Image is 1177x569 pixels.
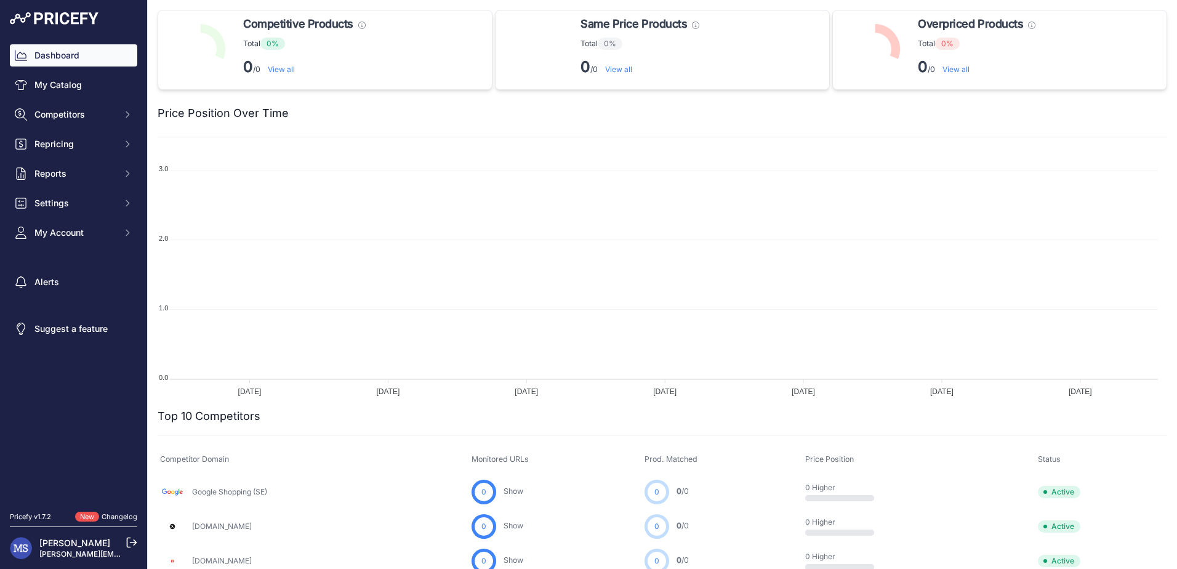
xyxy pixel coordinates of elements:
span: 0 [654,555,659,567]
tspan: [DATE] [515,387,538,396]
a: [DOMAIN_NAME] [192,556,252,565]
a: 0/0 [677,521,689,530]
a: [PERSON_NAME][EMAIL_ADDRESS][PERSON_NAME][DOMAIN_NAME] [39,549,290,559]
nav: Sidebar [10,44,137,497]
img: Pricefy Logo [10,12,98,25]
a: View all [268,65,295,74]
strong: 0 [243,58,253,76]
a: Changelog [102,512,137,521]
h2: Price Position Over Time [158,105,289,122]
span: Monitored URLs [472,454,529,464]
h2: Top 10 Competitors [158,408,260,425]
span: 0 [677,486,681,496]
button: My Account [10,222,137,244]
tspan: [DATE] [930,387,954,396]
p: Total [243,38,366,50]
span: Reports [34,167,115,180]
a: Google Shopping (SE) [192,487,267,496]
p: /0 [243,57,366,77]
p: Total [580,38,699,50]
span: 0 [677,555,681,565]
p: 0 Higher [805,517,884,527]
span: Repricing [34,138,115,150]
span: Status [1038,454,1061,464]
span: Competitor Domain [160,454,229,464]
a: My Catalog [10,74,137,96]
span: New [75,512,99,522]
p: 0 Higher [805,552,884,562]
span: My Account [34,227,115,239]
a: View all [942,65,970,74]
a: Alerts [10,271,137,293]
span: Price Position [805,454,854,464]
a: Dashboard [10,44,137,67]
span: Settings [34,197,115,209]
tspan: [DATE] [653,387,677,396]
a: [PERSON_NAME] [39,538,110,548]
a: [DOMAIN_NAME] [192,522,252,531]
span: 0 [654,521,659,532]
tspan: [DATE] [1069,387,1092,396]
a: 0/0 [677,486,689,496]
a: Show [504,486,523,496]
span: 0 [677,521,681,530]
span: 0% [598,38,622,50]
button: Reports [10,163,137,185]
span: Overpriced Products [918,15,1023,33]
a: Suggest a feature [10,318,137,340]
a: Show [504,555,523,565]
span: 0 [481,555,486,567]
span: Competitors [34,108,115,121]
tspan: 1.0 [159,304,168,312]
span: Prod. Matched [645,454,697,464]
span: Competitive Products [243,15,353,33]
div: Pricefy v1.7.2 [10,512,51,522]
p: 0 Higher [805,483,884,493]
span: 0 [481,521,486,532]
span: Active [1038,520,1080,533]
strong: 0 [580,58,590,76]
button: Competitors [10,103,137,126]
tspan: 2.0 [159,235,168,242]
span: Same Price Products [580,15,687,33]
button: Repricing [10,133,137,155]
button: Settings [10,192,137,214]
tspan: [DATE] [376,387,400,396]
p: /0 [918,57,1035,77]
a: View all [605,65,632,74]
p: /0 [580,57,699,77]
a: 0/0 [677,555,689,565]
span: Active [1038,555,1080,567]
tspan: [DATE] [792,387,815,396]
a: Show [504,521,523,530]
p: Total [918,38,1035,50]
strong: 0 [918,58,928,76]
span: 0% [935,38,960,50]
tspan: 3.0 [159,165,168,172]
tspan: 0.0 [159,374,168,381]
span: Active [1038,486,1080,498]
tspan: [DATE] [238,387,262,396]
span: 0% [260,38,285,50]
span: 0 [481,486,486,498]
span: 0 [654,486,659,498]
